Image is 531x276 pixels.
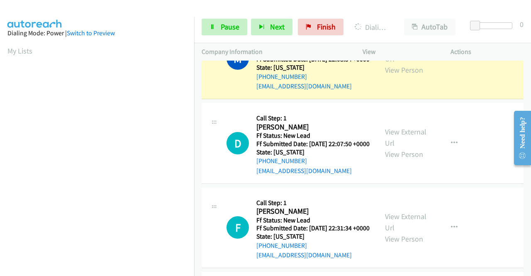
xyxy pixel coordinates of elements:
[256,207,370,216] h2: [PERSON_NAME]
[385,43,426,64] a: View External Url
[256,216,370,225] h5: Ff Status: New Lead
[256,167,352,175] a: [EMAIL_ADDRESS][DOMAIN_NAME]
[404,19,455,35] button: AutoTab
[385,234,423,244] a: View Person
[256,242,307,249] a: [PHONE_NUMBER]
[385,65,423,75] a: View Person
[270,22,285,32] span: Next
[385,127,426,148] a: View External Url
[227,216,249,239] div: The call is yet to be attempted
[256,232,370,241] h5: State: [US_STATE]
[256,132,370,140] h5: Ff Status: New Lead
[251,19,292,35] button: Next
[256,224,370,232] h5: Ff Submitted Date: [DATE] 22:31:34 +0000
[67,29,115,37] a: Switch to Preview
[7,46,32,56] a: My Lists
[256,199,370,207] h5: Call Step: 1
[202,19,247,35] a: Pause
[385,212,426,232] a: View External Url
[256,114,370,122] h5: Call Step: 1
[385,149,423,159] a: View Person
[227,132,249,154] h1: D
[227,132,249,154] div: The call is yet to be attempted
[256,73,307,81] a: [PHONE_NUMBER]
[507,105,531,171] iframe: Resource Center
[355,22,389,33] p: Dialing [PERSON_NAME]
[256,251,352,259] a: [EMAIL_ADDRESS][DOMAIN_NAME]
[256,157,307,165] a: [PHONE_NUMBER]
[520,19,524,30] div: 0
[202,47,348,57] p: Company Information
[227,216,249,239] h1: F
[256,82,352,90] a: [EMAIL_ADDRESS][DOMAIN_NAME]
[317,22,336,32] span: Finish
[256,148,370,156] h5: State: [US_STATE]
[363,47,436,57] p: View
[256,64,370,72] h5: State: [US_STATE]
[474,22,512,29] div: Delay between calls (in seconds)
[256,122,370,132] h2: [PERSON_NAME]
[298,19,343,35] a: Finish
[256,140,370,148] h5: Ff Submitted Date: [DATE] 22:07:50 +0000
[451,47,524,57] p: Actions
[7,28,187,38] div: Dialing Mode: Power |
[221,22,239,32] span: Pause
